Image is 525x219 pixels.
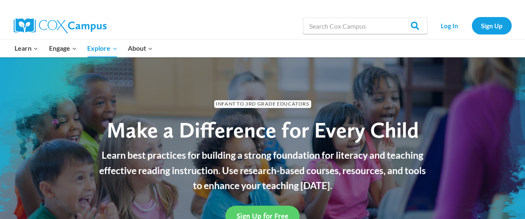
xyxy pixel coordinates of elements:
[107,117,419,143] span: Make a Difference for Every Child
[10,39,158,57] nav: Primary Navigation
[49,43,77,54] span: Engage
[432,17,468,34] a: Log In
[214,100,311,108] span: Infant to 3rd Grade Educators
[87,43,117,54] span: Explore
[128,43,153,54] span: About
[472,17,512,34] a: Sign Up
[432,17,512,34] nav: Secondary Navigation
[95,148,431,193] p: Learn best practices for building a strong foundation for literacy and teaching effective reading...
[15,43,38,54] span: Learn
[303,17,427,34] input: Search Cox Campus
[14,18,107,33] img: Cox Campus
